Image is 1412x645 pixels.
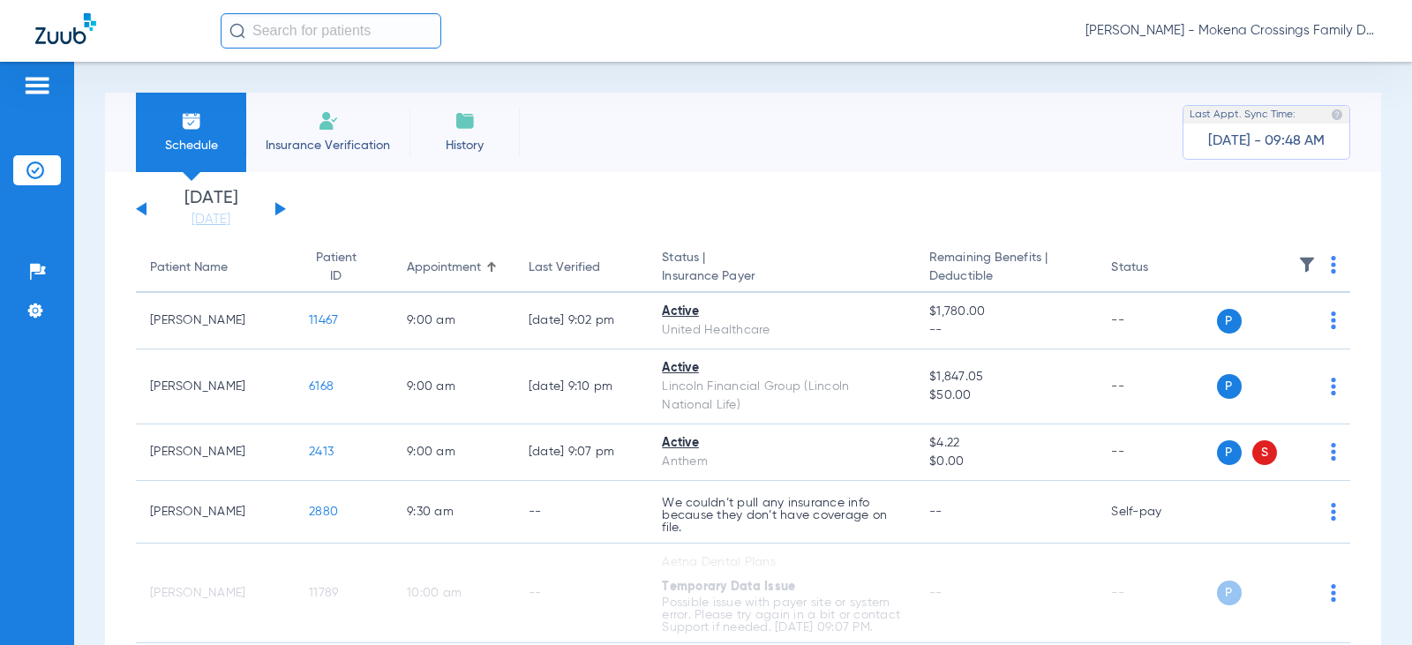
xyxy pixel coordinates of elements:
span: Insurance Payer [662,267,901,286]
div: Patient Name [150,259,228,277]
span: S [1252,440,1277,465]
td: [PERSON_NAME] [136,424,295,481]
span: P [1217,581,1242,605]
div: Last Verified [529,259,600,277]
img: History [454,110,476,131]
img: Schedule [181,110,202,131]
td: -- [1097,424,1216,481]
span: [DATE] - 09:48 AM [1208,132,1325,150]
th: Status [1097,244,1216,293]
p: We couldn’t pull any insurance info because they don’t have coverage on file. [662,497,901,534]
td: Self-pay [1097,481,1216,544]
img: Manual Insurance Verification [318,110,339,131]
span: Deductible [929,267,1083,286]
span: 11467 [309,314,338,326]
img: last sync help info [1331,109,1343,121]
span: P [1217,440,1242,465]
td: -- [1097,293,1216,349]
span: 2413 [309,446,334,458]
div: Anthem [662,453,901,471]
td: 10:00 AM [393,544,514,643]
span: $50.00 [929,386,1083,405]
td: [DATE] 9:07 PM [514,424,649,481]
div: Patient ID [309,249,363,286]
td: [PERSON_NAME] [136,481,295,544]
div: Patient ID [309,249,379,286]
td: -- [1097,544,1216,643]
th: Remaining Benefits | [915,244,1097,293]
img: group-dot-blue.svg [1331,378,1336,395]
td: [DATE] 9:02 PM [514,293,649,349]
td: 9:00 AM [393,424,514,481]
span: $1,780.00 [929,303,1083,321]
span: -- [929,587,943,599]
span: P [1217,309,1242,334]
div: Aetna Dental Plans [662,553,901,572]
td: [PERSON_NAME] [136,293,295,349]
img: group-dot-blue.svg [1331,443,1336,461]
td: 9:00 AM [393,349,514,424]
img: group-dot-blue.svg [1331,311,1336,329]
td: [PERSON_NAME] [136,349,295,424]
p: Possible issue with payer site or system error. Please try again in a bit or contact Support if n... [662,596,901,634]
img: hamburger-icon [23,75,51,96]
span: [PERSON_NAME] - Mokena Crossings Family Dental [1085,22,1377,40]
span: 6168 [309,380,334,393]
span: Last Appt. Sync Time: [1190,106,1296,124]
span: 2880 [309,506,338,518]
div: Lincoln Financial Group (Lincoln National Life) [662,378,901,415]
td: -- [514,481,649,544]
div: Appointment [407,259,481,277]
div: Active [662,303,901,321]
th: Status | [648,244,915,293]
td: 9:00 AM [393,293,514,349]
img: group-dot-blue.svg [1331,503,1336,521]
input: Search for patients [221,13,441,49]
img: group-dot-blue.svg [1331,584,1336,602]
img: Search Icon [229,23,245,39]
td: -- [514,544,649,643]
span: $1,847.05 [929,368,1083,386]
div: United Healthcare [662,321,901,340]
div: Patient Name [150,259,281,277]
div: Active [662,359,901,378]
span: -- [929,321,1083,340]
span: History [423,137,507,154]
span: Insurance Verification [259,137,396,154]
li: [DATE] [158,190,264,229]
a: [DATE] [158,211,264,229]
td: -- [1097,349,1216,424]
span: $4.22 [929,434,1083,453]
td: [DATE] 9:10 PM [514,349,649,424]
td: [PERSON_NAME] [136,544,295,643]
td: 9:30 AM [393,481,514,544]
div: Active [662,434,901,453]
span: P [1217,374,1242,399]
span: $0.00 [929,453,1083,471]
span: Temporary Data Issue [662,581,795,593]
div: Last Verified [529,259,635,277]
img: filter.svg [1298,256,1316,274]
img: Zuub Logo [35,13,96,44]
img: group-dot-blue.svg [1331,256,1336,274]
div: Appointment [407,259,500,277]
span: Schedule [149,137,233,154]
span: -- [929,506,943,518]
span: 11789 [309,587,338,599]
